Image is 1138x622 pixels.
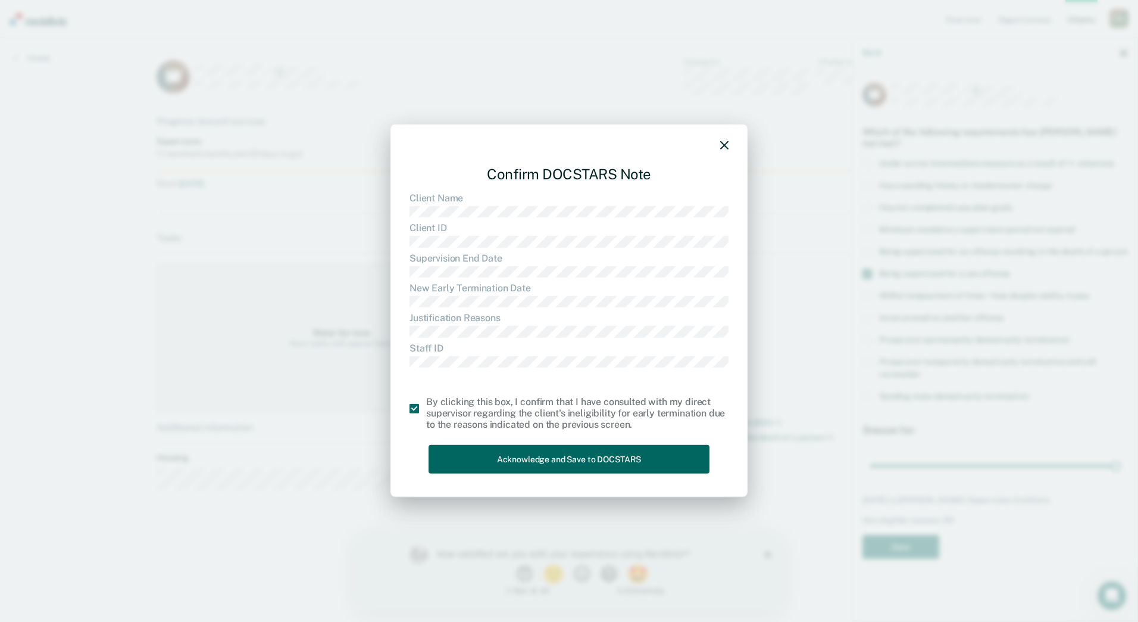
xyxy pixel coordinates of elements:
[426,396,729,431] div: By clicking this box, I confirm that I have consulted with my direct supervisor regarding the cli...
[429,444,709,474] button: Acknowledge and Save to DOCSTARS
[409,222,729,234] dt: Client ID
[244,32,265,50] button: 4
[409,192,729,204] dt: Client Name
[217,32,237,50] button: 3
[409,252,729,263] dt: Supervision End Date
[81,15,356,26] div: How satisfied are you with your experience using Recidiviz?
[160,32,180,50] button: 1
[81,54,193,61] div: 1 - Not at all
[186,32,211,50] button: 2
[271,32,295,50] button: 5
[409,342,729,353] dt: Staff ID
[261,54,374,61] div: 5 - Extremely
[52,12,71,31] img: Profile image for Kim
[409,282,729,294] dt: New Early Termination Date
[408,18,415,25] div: Close survey
[409,312,729,324] dt: Justification Reasons
[409,156,729,192] div: Confirm DOCSTARS Note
